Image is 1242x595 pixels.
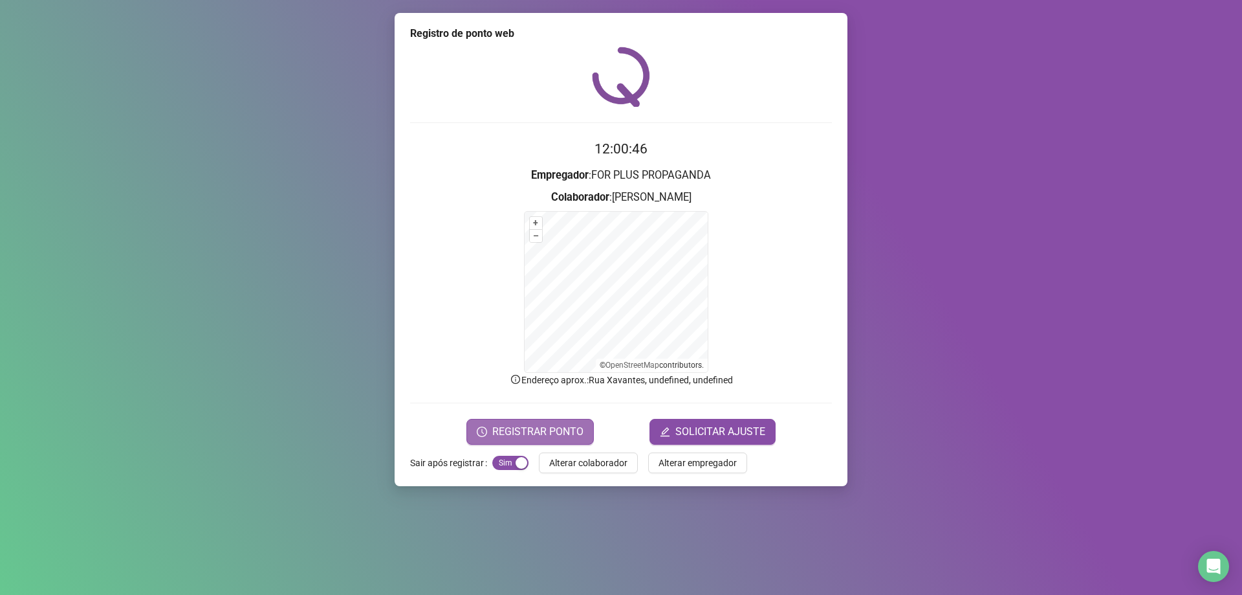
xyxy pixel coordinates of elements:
span: Alterar colaborador [549,456,627,470]
span: SOLICITAR AJUSTE [675,424,765,440]
li: © contributors. [600,361,704,370]
button: Alterar empregador [648,453,747,473]
span: REGISTRAR PONTO [492,424,583,440]
button: REGISTRAR PONTO [466,419,594,445]
img: QRPoint [592,47,650,107]
span: Alterar empregador [659,456,737,470]
span: clock-circle [477,427,487,437]
button: editSOLICITAR AJUSTE [649,419,776,445]
button: – [530,230,542,242]
h3: : FOR PLUS PROPAGANDA [410,167,832,184]
label: Sair após registrar [410,453,492,473]
time: 12:00:46 [594,141,648,157]
p: Endereço aprox. : Rua Xavantes, undefined, undefined [410,373,832,387]
a: OpenStreetMap [605,361,659,370]
span: info-circle [510,374,521,385]
strong: Colaborador [551,191,609,203]
span: edit [660,427,670,437]
button: + [530,217,542,229]
h3: : [PERSON_NAME] [410,189,832,206]
strong: Empregador [531,169,589,181]
div: Registro de ponto web [410,26,832,41]
button: Alterar colaborador [539,453,638,473]
div: Open Intercom Messenger [1198,551,1229,582]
